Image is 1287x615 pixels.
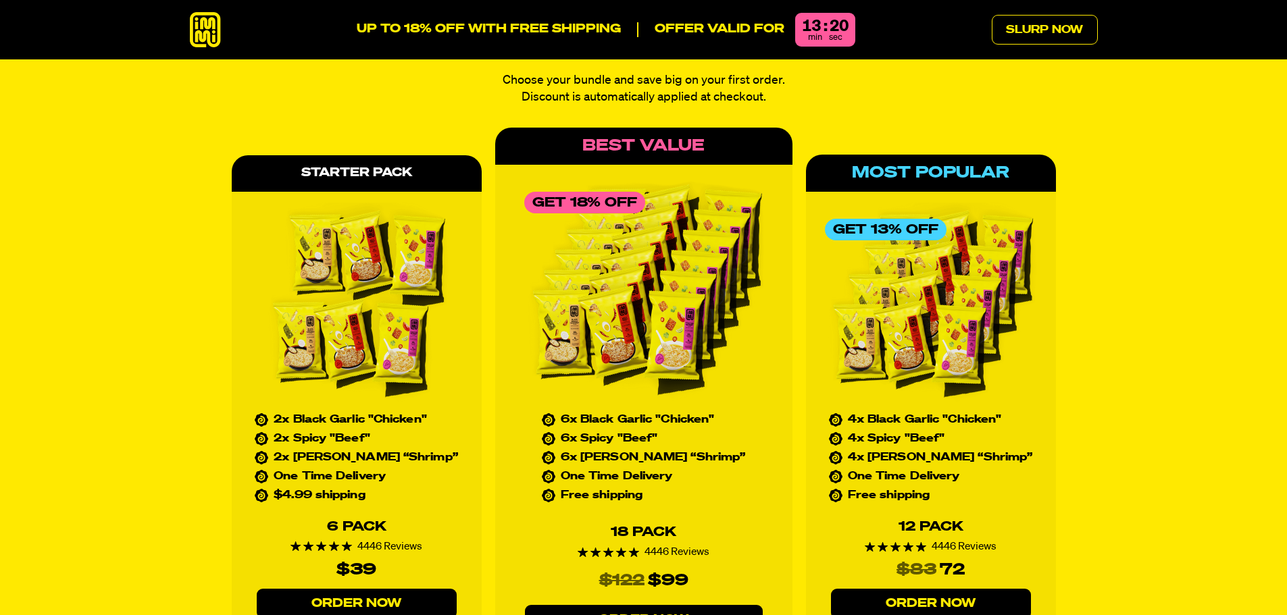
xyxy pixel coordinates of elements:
[495,128,792,164] div: Best Value
[830,18,849,34] div: 20
[542,452,746,463] li: 6x [PERSON_NAME] “Shrimp”
[806,155,1056,191] div: Most Popular
[648,568,688,593] div: $99
[940,557,965,583] div: 72
[992,15,1098,45] a: Slurp Now
[524,192,645,213] div: Get 18% Off
[829,433,1033,444] li: 4x Spicy "Beef"
[829,471,1033,482] li: One Time Delivery
[255,415,458,425] li: 2x Black Garlic "Chicken"
[578,547,709,558] div: 4446 Reviews
[443,72,844,106] p: Choose your bundle and save big on your first order. Discount is automatically applied at checkout.
[865,541,996,552] div: 4446 Reviews
[255,471,458,482] li: One Time Delivery
[7,553,143,608] iframe: Marketing Popup
[802,18,821,34] div: 13
[336,557,376,583] div: $39
[357,22,621,37] p: UP TO 18% OFF WITH FREE SHIPPING
[637,22,784,37] p: Offer valid for
[829,33,842,42] span: sec
[897,557,936,583] s: $83
[255,452,458,463] li: 2x [PERSON_NAME] “Shrimp”
[824,18,827,34] div: :
[255,490,458,501] li: $4.99 shipping
[829,490,1033,501] li: Free shipping
[599,568,645,593] s: $122
[825,219,947,240] div: Get 13% Off
[829,415,1033,425] li: 4x Black Garlic "Chicken"
[327,520,386,533] div: 6 Pack
[542,490,746,501] li: Free shipping
[542,415,746,425] li: 6x Black Garlic "Chicken"
[232,155,482,192] div: Starter Pack
[611,525,676,539] div: 18 Pack
[542,471,746,482] li: One Time Delivery
[542,433,746,444] li: 6x Spicy "Beef"
[808,33,822,42] span: min
[291,541,422,552] div: 4446 Reviews
[829,452,1033,463] li: 4x [PERSON_NAME] “Shrimp”
[255,433,458,444] li: 2x Spicy "Beef"
[899,520,963,533] div: 12 Pack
